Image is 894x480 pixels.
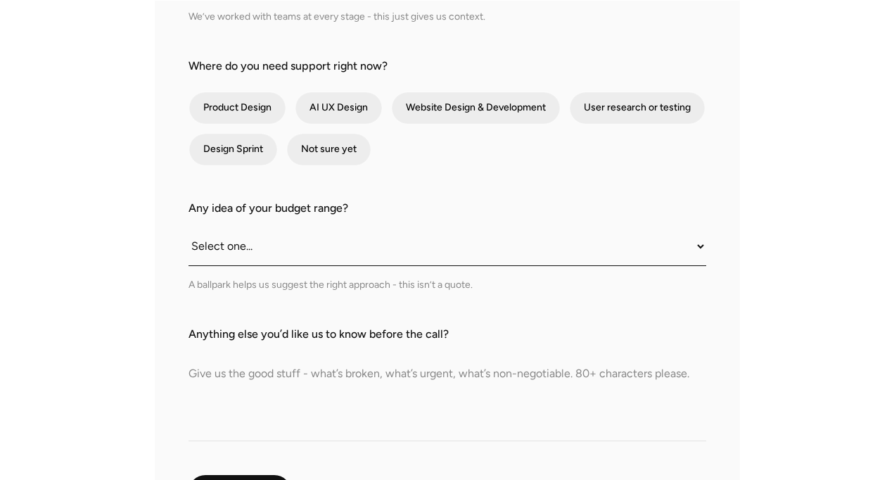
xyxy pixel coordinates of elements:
label: Any idea of your budget range? [189,200,706,217]
label: Where do you need support right now? [189,58,706,75]
label: Anything else you’d like us to know before the call? [189,326,706,343]
div: We’ve worked with teams at every stage - this just gives us context. [189,9,706,24]
div: A ballpark helps us suggest the right approach - this isn’t a quote. [189,277,706,292]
